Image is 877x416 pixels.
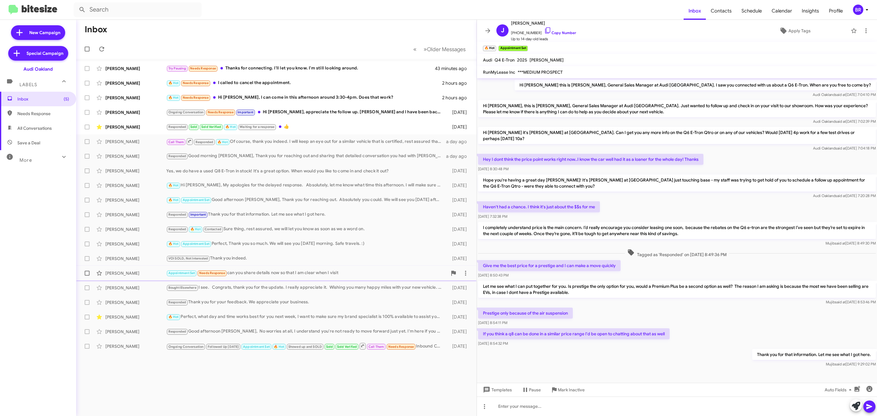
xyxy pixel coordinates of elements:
span: Call Them [368,345,384,349]
div: Thank you for that information. Let me see what I got here. [166,211,444,218]
span: said at [835,300,846,304]
div: 43 minutes ago [435,65,472,72]
div: 2 hours ago [442,95,472,101]
p: Hi [PERSON_NAME], this is [PERSON_NAME], General Sales Manager at Audi [GEOGRAPHIC_DATA]. Just wa... [478,100,876,117]
div: [PERSON_NAME] [105,314,166,320]
span: [DATE] 8:54:11 PM [478,320,507,325]
span: 🔥 Hot [168,315,179,319]
div: [DATE] [444,285,472,291]
a: Inbox [684,2,706,20]
div: Perfect, what day and time works best for you next week, I want to make sure my brand specialist ... [166,313,444,320]
div: [PERSON_NAME] [105,80,166,86]
span: 2025 [517,57,527,63]
span: ***MEDIUM PROSPECT [518,69,563,75]
span: Needs Response [190,66,216,70]
div: [PERSON_NAME] [105,212,166,218]
p: Hi [PERSON_NAME] this is [PERSON_NAME], General Sales Manager at Audi [GEOGRAPHIC_DATA]. I saw yo... [515,79,876,90]
span: « [413,45,417,53]
span: Waiting for a response [240,125,274,129]
span: Audi [483,57,492,63]
span: Sold Verified [337,345,357,349]
div: [DATE] [444,182,472,189]
div: BR [853,5,863,15]
span: said at [835,146,846,150]
span: Sold [326,345,333,349]
div: [DATE] [444,329,472,335]
span: Templates [482,384,512,395]
span: 🔥 Hot [168,242,179,246]
button: Mark Inactive [546,384,590,395]
span: Needs Response [199,271,225,275]
div: [PERSON_NAME] [105,124,166,130]
div: [PERSON_NAME] [105,139,166,145]
div: [PERSON_NAME] [105,95,166,101]
small: Appointment Set [498,46,527,51]
div: [PERSON_NAME] [105,226,166,232]
span: Save a Deal [17,140,40,146]
span: [PERSON_NAME] [511,19,576,27]
span: Schedule [737,2,767,20]
span: Followed Up [DATE] [208,345,239,349]
div: [PERSON_NAME] [105,270,166,276]
p: Thank you for that information. Let me see what I got here. [752,349,876,360]
span: Mujib [DATE] 9:29:02 PM [826,362,876,366]
span: Audi Oakland [DATE] 7:02:39 PM [813,119,876,124]
p: Haven't had a chance. I think it's just about the $$s for me [478,201,600,212]
div: Thanks for connecting. I'll let you know. I'm still looking around. [166,65,435,72]
div: [DATE] [444,226,472,232]
span: 🔥 Hot [168,198,179,202]
span: 🔥 Hot [190,227,201,231]
span: Insights [797,2,824,20]
div: [DATE] [444,124,472,130]
div: Audi Oakland [23,66,53,72]
div: Thank you for your feedback. We appreciate your business. [166,299,444,306]
div: [PERSON_NAME] [105,343,166,349]
span: Mujib [DATE] 8:53:46 PM [826,300,876,304]
div: I see. Congrats, thank you for the update. I really appreciate it. Wishing you many happy miles w... [166,284,444,291]
span: Needs Response [183,81,209,85]
a: Contacts [706,2,737,20]
span: RunMyLease Inc [483,69,515,75]
a: Profile [824,2,848,20]
span: VOI SOLD, Not Interested [168,256,208,260]
span: 🔥 Hot [168,96,179,100]
div: Hi [PERSON_NAME], My apologies for the delayed response. Absolutely, let me know what time this a... [166,182,444,189]
span: Older Messages [427,46,466,53]
div: [DATE] [444,256,472,262]
div: I called to cancel the appointment. [166,79,442,86]
span: Responded [168,213,186,217]
div: [DATE] [444,109,472,115]
div: Thank you indeed. [166,255,444,262]
button: BR [848,5,870,15]
div: [DATE] [444,241,472,247]
span: Mujib [DATE] 8:49:30 PM [826,241,876,245]
span: Responded [168,125,186,129]
button: Apply Tags [741,25,848,36]
a: Calendar [767,2,797,20]
div: Yes, we do have a used Q8 E-Tron in stock! It's a great option. When would you like to come in an... [166,168,444,174]
span: Needs Response [208,110,234,114]
div: Hi [PERSON_NAME], appreciate the follow up. [PERSON_NAME] and I have been back and forth and he l... [166,109,444,116]
span: Important [238,110,253,114]
input: Search [74,2,202,17]
span: More [19,157,32,163]
span: Appointment Set [243,345,270,349]
div: Good morning [PERSON_NAME], Thank you for reaching out and sharing that detailed conversation you... [166,153,444,160]
span: J [501,26,504,35]
div: Inbound Call [166,342,444,350]
nav: Page navigation example [410,43,469,55]
span: said at [835,362,846,366]
h1: Inbox [85,25,107,34]
div: [PERSON_NAME] [105,256,166,262]
span: [DATE] 8:50:43 PM [478,273,509,277]
span: Q4 E-Tron [495,57,515,63]
div: 👍 [166,123,444,130]
div: Good afternoon [PERSON_NAME], No worries at all, I understand you're not ready to move forward ju... [166,328,444,335]
span: [PHONE_NUMBER] [511,27,576,36]
span: 🔥 Hot [274,345,284,349]
div: a day ago [444,139,472,145]
p: Hope you're having a great day [PERSON_NAME]! It's [PERSON_NAME] at [GEOGRAPHIC_DATA] just touchi... [478,175,876,192]
span: Sold Verified [201,125,221,129]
